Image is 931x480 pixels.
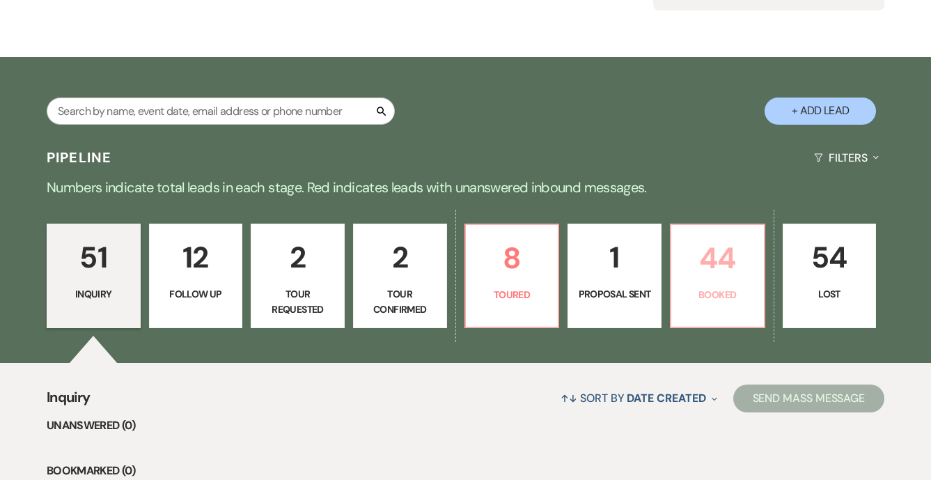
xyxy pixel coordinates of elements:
button: Filters [808,139,884,176]
p: Toured [474,287,550,302]
h3: Pipeline [47,148,112,167]
p: Follow Up [158,286,234,302]
li: Unanswered (0) [47,417,884,435]
span: Inquiry [47,387,91,417]
button: Send Mass Message [733,385,885,412]
p: Inquiry [56,286,132,302]
button: + Add Lead [765,98,876,125]
li: Bookmarked (0) [47,462,884,480]
span: Date Created [627,391,705,405]
p: 44 [680,235,756,281]
p: Lost [792,286,868,302]
button: Sort By Date Created [555,380,722,417]
a: 2Tour Requested [251,224,345,328]
a: 2Tour Confirmed [353,224,447,328]
a: 8Toured [464,224,560,328]
p: 8 [474,235,550,281]
p: Proposal Sent [577,286,652,302]
p: 51 [56,234,132,281]
input: Search by name, event date, email address or phone number [47,98,395,125]
p: Booked [680,287,756,302]
p: 2 [362,234,438,281]
p: 54 [792,234,868,281]
span: ↑↓ [561,391,577,405]
p: Tour Confirmed [362,286,438,318]
a: 44Booked [670,224,765,328]
a: 1Proposal Sent [568,224,662,328]
a: 54Lost [783,224,877,328]
p: 2 [260,234,336,281]
a: 51Inquiry [47,224,141,328]
p: 12 [158,234,234,281]
p: 1 [577,234,652,281]
a: 12Follow Up [149,224,243,328]
p: Tour Requested [260,286,336,318]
